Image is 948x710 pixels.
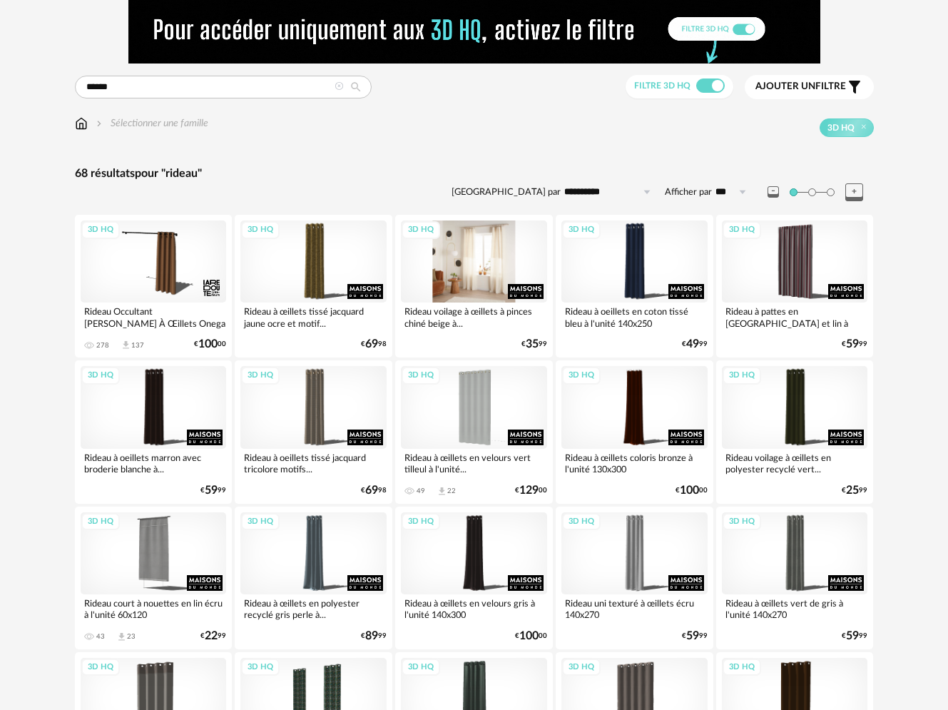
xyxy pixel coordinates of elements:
[846,340,859,349] span: 59
[526,340,539,349] span: 35
[241,513,280,531] div: 3D HQ
[235,507,392,649] a: 3D HQ Rideau à œillets en polyester recyclé gris perle à... €8999
[723,513,761,531] div: 3D HQ
[96,341,109,350] div: 278
[361,486,387,495] div: € 98
[96,632,105,641] div: 43
[81,221,120,239] div: 3D HQ
[200,632,226,641] div: € 99
[515,632,547,641] div: € 00
[682,632,708,641] div: € 99
[395,507,553,649] a: 3D HQ Rideau à œillets en velours gris à l'unité 140x300 €10000
[361,632,387,641] div: € 99
[241,367,280,385] div: 3D HQ
[240,303,387,331] div: Rideau à œillets tissé jacquard jaune ocre et motif...
[75,507,233,649] a: 3D HQ Rideau court à nouettes en lin écru à l'unité 60x120 43 Download icon 23 €2299
[556,507,713,649] a: 3D HQ Rideau uni texturé à œillets écru 140x270 €5999
[135,168,202,179] span: pour "rideau"
[716,360,874,503] a: 3D HQ Rideau voilage à œillets en polyester recyclé vert... €2599
[81,367,120,385] div: 3D HQ
[402,659,440,676] div: 3D HQ
[562,513,601,531] div: 3D HQ
[75,166,874,181] div: 68 résultats
[121,340,131,350] span: Download icon
[127,632,136,641] div: 23
[402,513,440,531] div: 3D HQ
[81,303,227,331] div: Rideau Occultant [PERSON_NAME] À Œillets Onega
[365,486,378,495] span: 69
[365,340,378,349] span: 69
[81,659,120,676] div: 3D HQ
[556,215,713,357] a: 3D HQ Rideau à oeillets en coton tissé bleu à l'unité 140x250 €4999
[634,81,690,90] span: Filtre 3D HQ
[722,594,868,623] div: Rideau à œillets vert de gris à l'unité 140x270
[205,632,218,641] span: 22
[842,632,867,641] div: € 99
[240,594,387,623] div: Rideau à œillets en polyester recyclé gris perle à...
[519,486,539,495] span: 129
[75,215,233,357] a: 3D HQ Rideau Occultant [PERSON_NAME] À Œillets Onega 278 Download icon 137 €10000
[81,449,227,477] div: Rideau à oeillets marron avec broderie blanche à...
[556,360,713,503] a: 3D HQ Rideau à œillets coloris bronze à l'unité 130x300 €10000
[200,486,226,495] div: € 99
[680,486,699,495] span: 100
[194,340,226,349] div: € 00
[722,449,868,477] div: Rideau voilage à œillets en polyester recyclé vert...
[402,221,440,239] div: 3D HQ
[198,340,218,349] span: 100
[417,487,425,495] div: 49
[723,659,761,676] div: 3D HQ
[842,340,867,349] div: € 99
[241,221,280,239] div: 3D HQ
[562,221,601,239] div: 3D HQ
[846,632,859,641] span: 59
[81,513,120,531] div: 3D HQ
[401,303,547,331] div: Rideau voilage à œillets à pinces chiné beige à...
[401,594,547,623] div: Rideau à œillets en velours gris à l'unité 140x300
[519,632,539,641] span: 100
[842,486,867,495] div: € 99
[75,360,233,503] a: 3D HQ Rideau à oeillets marron avec broderie blanche à... €5999
[722,303,868,331] div: Rideau à pattes en [GEOGRAPHIC_DATA] et lin à rayures [GEOGRAPHIC_DATA]...
[515,486,547,495] div: € 00
[827,122,855,133] span: 3D HQ
[686,632,699,641] span: 59
[81,594,227,623] div: Rideau court à nouettes en lin écru à l'unité 60x120
[682,340,708,349] div: € 99
[401,449,547,477] div: Rideau à œillets en velours vert tilleul à l'unité...
[846,78,863,96] span: Filter icon
[745,75,874,99] button: Ajouter unfiltre Filter icon
[365,632,378,641] span: 89
[131,341,144,350] div: 137
[561,594,708,623] div: Rideau uni texturé à œillets écru 140x270
[402,367,440,385] div: 3D HQ
[395,360,553,503] a: 3D HQ Rideau à œillets en velours vert tilleul à l'unité... 49 Download icon 22 €12900
[437,486,447,497] span: Download icon
[676,486,708,495] div: € 00
[395,215,553,357] a: 3D HQ Rideau voilage à œillets à pinces chiné beige à... €3599
[562,659,601,676] div: 3D HQ
[452,186,561,198] label: [GEOGRAPHIC_DATA] par
[235,360,392,503] a: 3D HQ Rideau à oeillets tissé jacquard tricolore motifs... €6998
[755,81,846,93] span: filtre
[665,186,712,198] label: Afficher par
[205,486,218,495] span: 59
[241,659,280,676] div: 3D HQ
[723,221,761,239] div: 3D HQ
[521,340,547,349] div: € 99
[93,116,105,131] img: svg+xml;base64,PHN2ZyB3aWR0aD0iMTYiIGhlaWdodD0iMTYiIHZpZXdCb3g9IjAgMCAxNiAxNiIgZmlsbD0ibm9uZSIgeG...
[723,367,761,385] div: 3D HQ
[846,486,859,495] span: 25
[361,340,387,349] div: € 98
[235,215,392,357] a: 3D HQ Rideau à œillets tissé jacquard jaune ocre et motif... €6998
[755,81,815,91] span: Ajouter un
[686,340,699,349] span: 49
[75,116,88,131] img: svg+xml;base64,PHN2ZyB3aWR0aD0iMTYiIGhlaWdodD0iMTciIHZpZXdCb3g9IjAgMCAxNiAxNyIgZmlsbD0ibm9uZSIgeG...
[561,303,708,331] div: Rideau à oeillets en coton tissé bleu à l'unité 140x250
[561,449,708,477] div: Rideau à œillets coloris bronze à l'unité 130x300
[447,487,456,495] div: 22
[716,215,874,357] a: 3D HQ Rideau à pattes en [GEOGRAPHIC_DATA] et lin à rayures [GEOGRAPHIC_DATA]... €5999
[116,632,127,642] span: Download icon
[240,449,387,477] div: Rideau à oeillets tissé jacquard tricolore motifs...
[562,367,601,385] div: 3D HQ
